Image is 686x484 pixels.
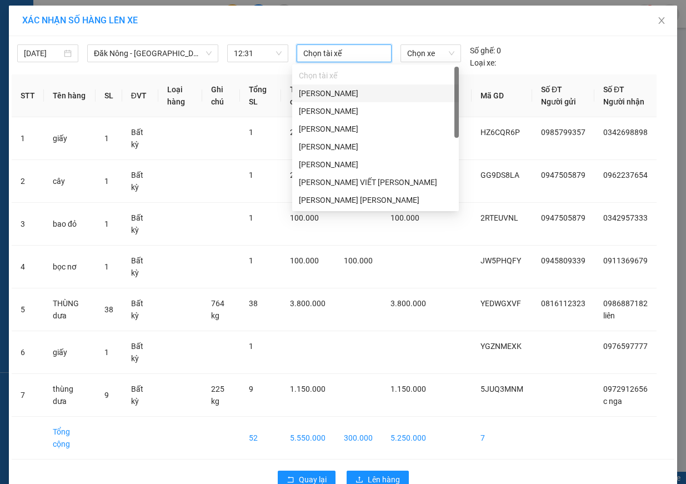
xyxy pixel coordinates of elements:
span: 0816112323 [541,299,585,308]
span: c nga [603,397,622,406]
span: Loại xe: [470,57,496,69]
span: 9 [104,391,109,400]
span: close [657,16,666,25]
span: 200.000 [290,128,319,137]
div: CAO ANH TUẤN [292,191,459,209]
div: [PERSON_NAME] [299,141,452,153]
div: ĐẶNG QUANG HÙNG [292,156,459,173]
td: THÙNG dưa [44,288,96,331]
td: giấy [44,117,96,160]
div: [PERSON_NAME] [299,105,452,117]
span: 3.800.000 [290,299,326,308]
td: 7 [12,374,44,417]
td: 4 [12,246,44,288]
span: 0976597777 [603,342,648,351]
td: Bất kỳ [122,117,158,160]
th: Loại hàng [158,74,202,117]
button: Close [646,6,677,37]
span: 0342957333 [603,213,648,222]
td: giấy [44,331,96,374]
td: 7 [472,417,532,460]
div: [PERSON_NAME] [PERSON_NAME] [299,194,452,206]
td: Bất kỳ [122,203,158,246]
span: Đăk Nông - Hà Nội [94,45,212,62]
td: 5.550.000 [281,417,335,460]
div: NGÔ VIẾT TRUNG [292,173,459,191]
span: 1 [249,213,253,222]
td: 6 [12,331,44,374]
div: [PERSON_NAME] [299,158,452,171]
th: Tổng cước [281,74,335,117]
span: 1.150.000 [390,385,426,393]
td: Bất kỳ [122,331,158,374]
span: 100.000 [390,213,419,222]
span: 1 [249,256,253,265]
span: YEDWGXVF [480,299,521,308]
input: 14/10/2025 [24,47,62,59]
span: 0947505879 [541,213,585,222]
span: liên [603,311,615,320]
td: Bất kỳ [122,288,158,331]
span: HZ6CQR6P [480,128,520,137]
span: 1 [104,348,109,357]
span: XÁC NHẬN SỐ HÀNG LÊN XE [22,15,138,26]
span: Người gửi [541,97,576,106]
div: Chọn tài xế [299,69,452,82]
span: 0945809339 [541,256,585,265]
span: 225 kg [211,385,224,406]
td: 52 [240,417,281,460]
div: NGÔ QUỐC TÂN [292,102,459,120]
span: 1 [104,262,109,271]
span: 1 [249,171,253,179]
span: 100.000 [344,256,373,265]
span: 1.150.000 [290,385,326,393]
td: Tổng cộng [44,417,96,460]
td: Bất kỳ [122,374,158,417]
span: 0342698898 [603,128,648,137]
td: cây [44,160,96,203]
span: 764 kg [211,299,224,320]
td: 300.000 [335,417,382,460]
span: 12:31 [234,45,282,62]
div: [PERSON_NAME] VIẾT [PERSON_NAME] [299,176,452,188]
td: bọc nơ [44,246,96,288]
div: [PERSON_NAME] [299,87,452,99]
span: 38 [249,299,258,308]
th: Ghi chú [202,74,240,117]
span: 0911369679 [603,256,648,265]
div: [PERSON_NAME] [299,123,452,135]
span: 1 [104,177,109,186]
th: SL [96,74,122,117]
td: 3 [12,203,44,246]
div: MÃ VĂN SÁU [292,84,459,102]
span: 1 [104,134,109,143]
th: Tổng SL [240,74,281,117]
td: 1 [12,117,44,160]
span: 3.800.000 [390,299,426,308]
span: 2RTEUVNL [480,213,518,222]
span: 0947505879 [541,171,585,179]
span: 38 [104,305,113,314]
span: 1 [249,342,253,351]
span: JW5PHQFY [480,256,521,265]
span: Chọn xe [407,45,454,62]
span: 0972912656 [603,385,648,393]
span: 1 [104,219,109,228]
div: Chọn tài xế [292,67,459,84]
div: LÊ ĐÌNH DŨNG [292,120,459,138]
span: 100.000 [290,213,319,222]
span: 1 [249,128,253,137]
td: bao đỏ [44,203,96,246]
span: 100.000 [290,256,319,265]
th: Mã GD [472,74,532,117]
div: HOÀNG SƠN [292,138,459,156]
td: Bất kỳ [122,160,158,203]
th: ĐVT [122,74,158,117]
td: 5.250.000 [382,417,435,460]
span: 0962237654 [603,171,648,179]
td: thùng dưa [44,374,96,417]
span: Số ĐT [541,85,562,94]
th: Tên hàng [44,74,96,117]
span: 5JUQ3MNM [480,385,523,393]
span: down [206,50,212,57]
